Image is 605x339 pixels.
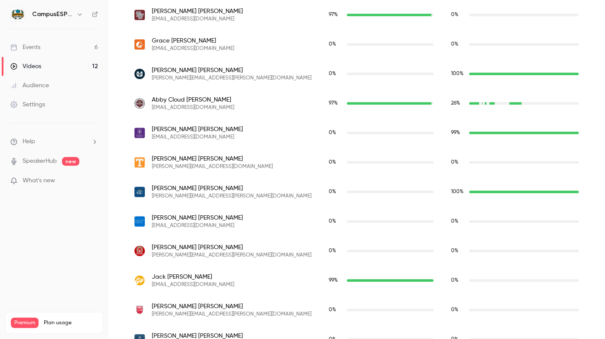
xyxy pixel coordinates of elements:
[152,163,273,170] span: [PERSON_NAME][EMAIL_ADDRESS][DOMAIN_NAME]
[152,36,234,45] span: Grace [PERSON_NAME]
[152,45,234,52] span: [EMAIL_ADDRESS][DOMAIN_NAME]
[329,40,343,48] span: Live watch time
[10,100,45,109] div: Settings
[134,216,145,227] img: pct.edu
[451,217,465,225] span: Replay watch time
[451,189,464,194] span: 100 %
[44,319,98,326] span: Plan usage
[152,104,234,111] span: [EMAIL_ADDRESS][DOMAIN_NAME]
[152,184,311,193] span: [PERSON_NAME] [PERSON_NAME]
[152,302,311,311] span: [PERSON_NAME] [PERSON_NAME]
[126,266,588,295] div: jack@campusesp.com
[152,155,273,163] span: [PERSON_NAME] [PERSON_NAME]
[329,247,343,255] span: Live watch time
[451,188,465,196] span: Replay watch time
[329,306,343,314] span: Live watch time
[329,219,336,224] span: 0 %
[451,307,458,313] span: 0 %
[152,134,243,141] span: [EMAIL_ADDRESS][DOMAIN_NAME]
[329,217,343,225] span: Live watch time
[329,71,336,76] span: 0 %
[451,306,465,314] span: Replay watch time
[329,129,343,137] span: Live watch time
[329,70,343,78] span: Live watch time
[451,12,458,17] span: 0 %
[134,98,145,109] img: fsu.edu
[451,276,465,284] span: Replay watch time
[329,188,343,196] span: Live watch time
[451,71,464,76] span: 100 %
[23,157,57,166] a: SpeakerHub
[329,158,343,166] span: Live watch time
[152,214,243,222] span: [PERSON_NAME] [PERSON_NAME]
[329,101,338,106] span: 97 %
[62,157,79,166] span: new
[451,160,458,165] span: 0 %
[329,12,338,17] span: 97 %
[451,42,458,47] span: 0 %
[23,176,55,185] span: What's new
[152,16,243,23] span: [EMAIL_ADDRESS][DOMAIN_NAME]
[152,311,311,318] span: [PERSON_NAME][EMAIL_ADDRESS][PERSON_NAME][DOMAIN_NAME]
[11,318,39,328] span: Premium
[451,101,460,106] span: 26 %
[152,125,243,134] span: [PERSON_NAME] [PERSON_NAME]
[329,278,338,283] span: 99 %
[134,39,145,49] img: salemstate.edu
[126,118,588,148] div: ldacko@stonehill.edu
[10,81,49,90] div: Audience
[451,99,465,107] span: Replay watch time
[451,70,465,78] span: Replay watch time
[134,10,145,20] img: trinity.edu
[134,69,145,79] img: usu.edu
[152,273,234,281] span: Jack [PERSON_NAME]
[126,207,588,236] div: mrd18@pct.edu
[329,42,336,47] span: 0 %
[134,128,145,138] img: stonehill.edu
[451,11,465,19] span: Replay watch time
[152,75,311,82] span: [PERSON_NAME][EMAIL_ADDRESS][PERSON_NAME][DOMAIN_NAME]
[152,193,311,200] span: [PERSON_NAME][EMAIL_ADDRESS][PERSON_NAME][DOMAIN_NAME]
[126,236,588,266] div: annie.doman@wisc.edu
[152,252,311,259] span: [PERSON_NAME][EMAIL_ADDRESS][PERSON_NAME][DOMAIN_NAME]
[152,281,234,288] span: [EMAIL_ADDRESS][DOMAIN_NAME]
[126,59,588,89] div: suzanna.clark@usu.edu
[23,137,35,146] span: Help
[329,11,343,19] span: Live watch time
[451,247,465,255] span: Replay watch time
[451,40,465,48] span: Replay watch time
[152,243,311,252] span: [PERSON_NAME] [PERSON_NAME]
[329,99,343,107] span: Live watch time
[126,177,588,207] div: felicia.davis@gallaudet.edu
[451,248,458,253] span: 0 %
[88,177,98,185] iframe: Noticeable Trigger
[329,307,336,313] span: 0 %
[152,95,234,104] span: Abby Cloud [PERSON_NAME]
[126,30,588,59] div: gchiou@salemstate.edu
[134,157,145,168] img: utk.edu
[451,158,465,166] span: Replay watch time
[152,222,243,229] span: [EMAIL_ADDRESS][DOMAIN_NAME]
[451,130,460,135] span: 99 %
[126,148,588,177] div: lindsay@utk.edu
[32,10,73,19] h6: CampusESP Academy
[126,295,588,325] div: marisa.felice@rutgers.edu
[451,278,458,283] span: 0 %
[134,246,145,256] img: wisc.edu
[134,187,145,197] img: gallaudet.edu
[11,7,25,21] img: CampusESP Academy
[329,160,336,165] span: 0 %
[329,248,336,253] span: 0 %
[10,137,98,146] li: help-dropdown-opener
[134,305,145,315] img: rutgers.edu
[329,130,336,135] span: 0 %
[329,276,343,284] span: Live watch time
[329,189,336,194] span: 0 %
[451,219,458,224] span: 0 %
[134,275,145,286] img: campusesp.com
[10,43,40,52] div: Events
[126,89,588,118] div: acloud@fsu.edu
[152,7,243,16] span: [PERSON_NAME] [PERSON_NAME]
[451,129,465,137] span: Replay watch time
[10,62,41,71] div: Videos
